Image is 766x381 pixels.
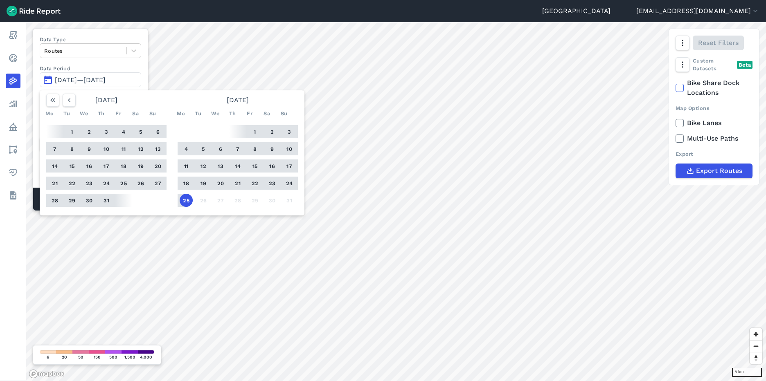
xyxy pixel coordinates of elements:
label: Bike Share Dock Locations [676,78,752,98]
div: Map Options [676,104,752,112]
button: 15 [248,159,261,173]
button: 14 [231,159,244,173]
div: 5 km [732,368,762,377]
button: 17 [100,159,113,173]
label: Data Period [40,65,141,72]
div: Beta [737,61,752,69]
button: 21 [231,177,244,190]
button: Reset bearing to north [750,352,762,364]
button: 28 [48,194,61,207]
button: 24 [100,177,113,190]
button: 30 [266,194,279,207]
button: 9 [266,142,279,155]
button: Zoom in [750,328,762,340]
button: 17 [283,159,296,173]
div: [DATE] [174,94,301,107]
button: 20 [151,159,164,173]
button: 19 [134,159,147,173]
button: 3 [283,125,296,138]
button: 8 [65,142,79,155]
button: 12 [134,142,147,155]
img: Ride Report [7,6,61,16]
button: 31 [100,194,113,207]
button: 30 [83,194,96,207]
button: 12 [197,159,210,173]
label: Data Type [40,36,141,43]
button: 16 [266,159,279,173]
button: 24 [283,177,296,190]
button: 16 [83,159,96,173]
button: 3 [100,125,113,138]
span: [DATE]—[DATE] [55,76,106,84]
button: 23 [266,177,279,190]
span: Reset Filters [698,38,739,48]
button: 20 [214,177,227,190]
a: Areas [6,142,20,157]
button: 29 [65,194,79,207]
div: We [209,107,222,120]
button: 10 [283,142,296,155]
button: 2 [266,125,279,138]
div: Tu [60,107,73,120]
button: 13 [151,142,164,155]
label: Bike Lanes [676,118,752,128]
button: Export Routes [676,164,752,178]
div: Matched Trips [33,188,148,211]
button: 13 [214,159,227,173]
button: 10 [100,142,113,155]
button: 7 [231,142,244,155]
div: Mo [174,107,187,120]
a: Analyze [6,96,20,111]
div: Export [676,150,752,158]
div: Fr [243,107,256,120]
button: 5 [134,125,147,138]
a: Health [6,165,20,180]
button: 27 [151,177,164,190]
button: 2 [83,125,96,138]
div: Fr [112,107,125,120]
button: 28 [231,194,244,207]
button: 22 [65,177,79,190]
a: Heatmaps [6,74,20,88]
div: Sa [129,107,142,120]
button: 1 [65,125,79,138]
button: 14 [48,159,61,173]
button: 29 [248,194,261,207]
button: 1 [248,125,261,138]
button: 6 [214,142,227,155]
button: 7 [48,142,61,155]
button: 18 [180,177,193,190]
button: 27 [214,194,227,207]
canvas: Map [26,22,766,381]
div: Su [146,107,159,120]
button: 26 [134,177,147,190]
button: 9 [83,142,96,155]
button: 5 [197,142,210,155]
button: 18 [117,159,130,173]
button: 22 [248,177,261,190]
div: Th [95,107,108,120]
button: 4 [180,142,193,155]
span: Export Routes [696,166,742,176]
div: We [77,107,90,120]
button: 23 [83,177,96,190]
div: Tu [191,107,205,120]
button: 25 [180,194,193,207]
button: 19 [197,177,210,190]
div: Su [277,107,291,120]
div: [DATE] [43,94,170,107]
button: Zoom out [750,340,762,352]
a: Datasets [6,188,20,203]
a: Report [6,28,20,43]
button: [EMAIL_ADDRESS][DOMAIN_NAME] [636,6,759,16]
button: [DATE]—[DATE] [40,72,141,87]
div: Sa [260,107,273,120]
div: Th [226,107,239,120]
a: [GEOGRAPHIC_DATA] [542,6,611,16]
button: 31 [283,194,296,207]
button: Reset Filters [693,36,744,50]
div: Custom Datasets [676,57,752,72]
button: 15 [65,159,79,173]
button: 6 [151,125,164,138]
button: 21 [48,177,61,190]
